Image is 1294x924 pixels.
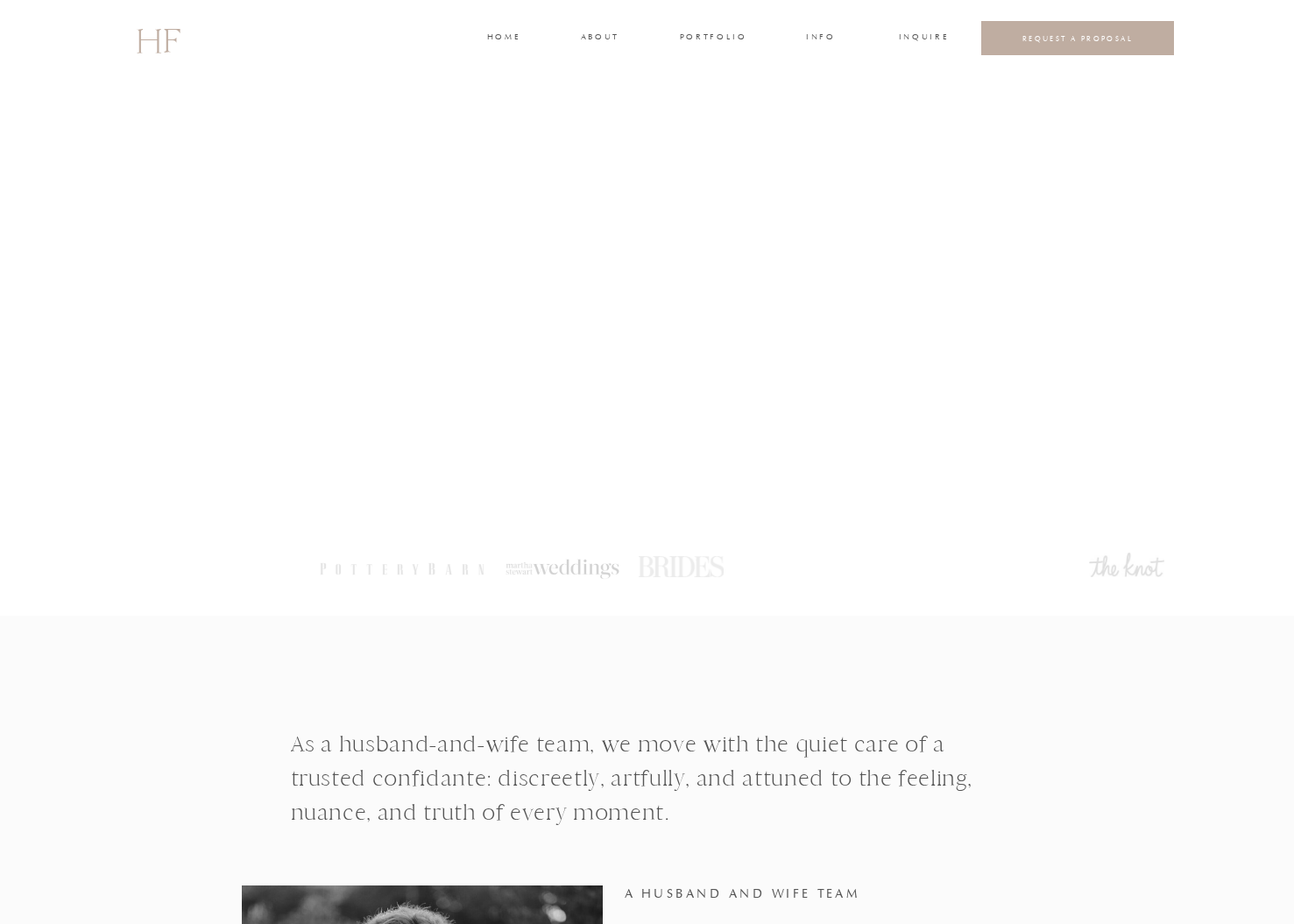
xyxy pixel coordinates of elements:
[291,727,1005,860] h1: As a husband-and-wife team, we move with the quiet care of a trusted confidante: discreetly, artf...
[995,33,1161,43] a: REQUEST A PROPOSAL
[136,13,180,64] a: HF
[680,31,746,46] a: portfolio
[581,31,618,46] a: about
[899,31,946,46] a: INQUIRE
[487,31,520,46] a: home
[625,885,1008,917] h1: A HUSBAND AND WIFE TEAM
[805,31,838,46] a: INFO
